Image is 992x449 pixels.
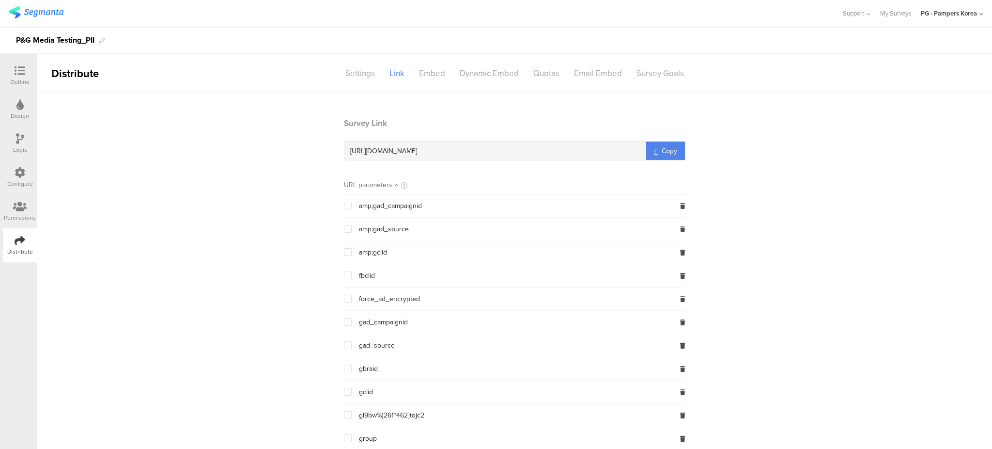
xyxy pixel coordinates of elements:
span: amp;gclid [359,249,387,257]
div: Survey Goals [629,65,691,82]
span: [URL][DOMAIN_NAME] [350,146,417,156]
div: Distribute [37,65,148,81]
span: fbclid [359,272,375,280]
span: Copy [662,146,677,156]
span: gad_source [359,342,395,350]
div: P&G Media Testing_PII [16,32,94,48]
span: Support [843,9,864,18]
div: Email Embed [567,65,629,82]
span: amp;gad_source [359,225,409,233]
div: Configure [7,179,33,188]
div: Dynamic Embed [452,65,526,82]
i: Sort [395,181,399,189]
div: Design [11,112,29,120]
div: Embed [412,65,452,82]
header: Survey Link [344,117,685,129]
div: Settings [338,65,382,82]
span: force_ad_encrypted [359,295,420,303]
span: group [359,435,377,443]
span: gbraid [359,365,378,373]
span: amp;gad_campaignid [359,202,422,210]
span: gad_campaignid [359,319,408,326]
div: Quotas [526,65,567,82]
div: Permissions [4,213,36,222]
div: PG - Pampers Korea [921,9,977,18]
div: URL parameters [344,180,392,190]
span: gclid [359,388,373,396]
span: gl9bw%{261*462}tojc2 [359,412,424,419]
img: segmanta logo [9,6,63,18]
div: Outline [10,78,30,86]
div: Logic [13,145,27,154]
div: Distribute [7,247,33,256]
div: Link [382,65,412,82]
